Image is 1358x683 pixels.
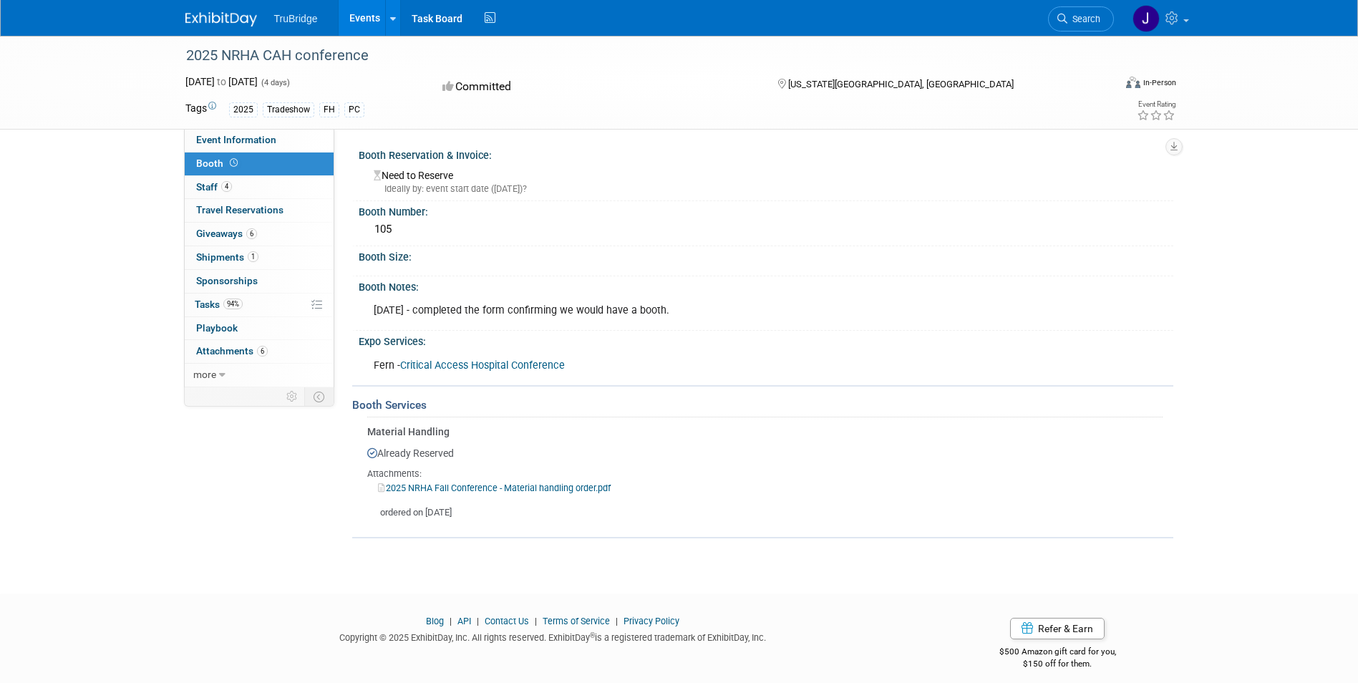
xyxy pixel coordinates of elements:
div: 2025 [229,102,258,117]
a: Sponsorships [185,270,334,293]
span: Staff [196,181,232,193]
span: Travel Reservations [196,204,283,215]
div: Booth Notes: [359,276,1173,294]
div: In-Person [1143,77,1176,88]
sup: ® [590,631,595,639]
a: Staff4 [185,176,334,199]
a: Attachments6 [185,340,334,363]
img: ExhibitDay [185,12,257,26]
div: ordered on [DATE] [367,495,1163,520]
span: TruBridge [274,13,318,24]
div: PC [344,102,364,117]
a: Booth [185,152,334,175]
div: Copyright © 2025 ExhibitDay, Inc. All rights reserved. ExhibitDay is a registered trademark of Ex... [185,628,921,644]
div: Material Handling [367,425,1163,439]
span: to [215,76,228,87]
span: Playbook [196,322,238,334]
span: Booth not reserved yet [227,158,241,168]
span: | [612,616,621,626]
a: Tasks94% [185,294,334,316]
span: Search [1067,14,1100,24]
span: 6 [246,228,257,239]
div: Booth Services [352,397,1173,413]
td: Tags [185,101,216,117]
span: Booth [196,158,241,169]
span: (4 days) [260,78,290,87]
span: Shipments [196,251,258,263]
div: Event Format [1029,74,1177,96]
div: Expo Services: [359,331,1173,349]
a: more [185,364,334,387]
div: Ideally by: event start date ([DATE])? [374,183,1163,195]
span: Tasks [195,299,243,310]
a: 2025 NRHA Fall Conference - Material handling order.pdf [378,483,611,493]
span: Event Information [196,134,276,145]
a: Event Information [185,129,334,152]
div: $150 off for them. [942,658,1173,670]
div: Attachments: [367,468,1163,480]
a: Shipments1 [185,246,334,269]
span: Sponsorships [196,275,258,286]
div: Booth Size: [359,246,1173,264]
span: [DATE] [DATE] [185,76,258,87]
span: Attachments [196,345,268,357]
div: 2025 NRHA CAH conference [181,43,1092,69]
div: Committed [438,74,755,100]
div: Booth Number: [359,201,1173,219]
a: Blog [426,616,444,626]
div: [DATE] - completed the form confirming we would have a booth. [364,296,1014,325]
a: Privacy Policy [624,616,679,626]
div: FH [319,102,339,117]
span: | [473,616,482,626]
a: Search [1048,6,1114,32]
span: 1 [248,251,258,262]
div: Tradeshow [263,102,314,117]
td: Personalize Event Tab Strip [280,387,305,406]
div: $500 Amazon gift card for you, [942,636,1173,669]
span: Giveaways [196,228,257,239]
div: Already Reserved [367,439,1163,520]
td: Toggle Event Tabs [304,387,334,406]
span: | [531,616,540,626]
div: Need to Reserve [369,165,1163,195]
div: 105 [369,218,1163,241]
a: Playbook [185,317,334,340]
a: Giveaways6 [185,223,334,246]
a: Terms of Service [543,616,610,626]
span: 4 [221,181,232,192]
a: Contact Us [485,616,529,626]
span: more [193,369,216,380]
a: API [457,616,471,626]
div: Booth Reservation & Invoice: [359,145,1173,163]
a: Refer & Earn [1010,618,1105,639]
div: Fern - [364,352,1014,380]
a: Critical Access Hospital Conference [400,359,565,372]
span: | [446,616,455,626]
span: 94% [223,299,243,309]
div: Event Rating [1137,101,1175,108]
img: Jeff Burke [1133,5,1160,32]
span: [US_STATE][GEOGRAPHIC_DATA], [GEOGRAPHIC_DATA] [788,79,1014,89]
span: 6 [257,346,268,357]
img: Format-Inperson.png [1126,77,1140,88]
a: Travel Reservations [185,199,334,222]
